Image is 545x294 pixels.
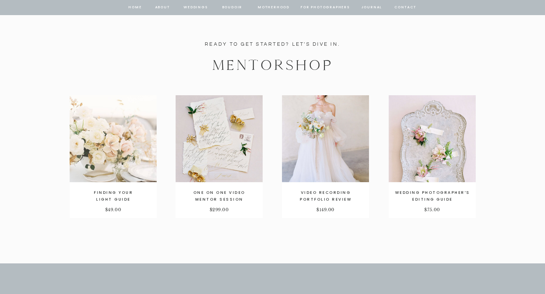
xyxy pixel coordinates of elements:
a: journal [360,4,383,11]
a: home [128,4,142,11]
a: ONE ON ONE VIDEO MENTOR SESSION [186,189,252,203]
a: contact [393,4,417,11]
a: BOUDOIR [221,4,243,11]
p: $75.00 [396,207,469,212]
p: $149.00 [289,207,362,212]
a: Weddings [183,4,209,11]
p: $49.00 [77,207,149,212]
a: for photographers [301,4,350,11]
a: Motherhood [258,4,289,11]
a: FINDING YOUR LIGHT GUIDE [89,189,138,204]
h2: Mentorshop [204,55,341,74]
p: $299.00 [185,207,253,212]
a: ready to get started? Let's dive in. [204,41,341,50]
a: Video Recording PORTFOLIO REVIEW [291,189,361,203]
a: about [154,4,170,11]
a: WEDDING PHOTOGRAPHER’S EDITING GUIDE [391,189,474,203]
